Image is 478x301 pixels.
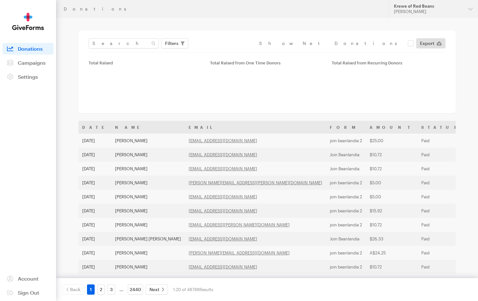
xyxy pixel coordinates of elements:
[128,284,143,295] a: 2440
[78,190,111,204] td: [DATE]
[12,13,44,30] img: GiveForms
[185,121,326,134] th: Email
[78,246,111,260] td: [DATE]
[417,218,464,232] td: Paid
[165,40,178,47] span: Filters
[18,290,39,296] span: Sign Out
[78,162,111,176] td: [DATE]
[189,138,257,143] a: [EMAIL_ADDRESS][DOMAIN_NAME]
[326,232,366,246] td: Join Beanlandia
[111,176,185,190] td: [PERSON_NAME]
[417,148,464,162] td: Paid
[417,232,464,246] td: Paid
[111,121,185,134] th: Name
[3,43,54,55] a: Donations
[326,121,366,134] th: Form
[78,176,111,190] td: [DATE]
[189,152,257,157] a: [EMAIL_ADDRESS][DOMAIN_NAME]
[149,286,159,293] span: Next
[326,190,366,204] td: join beanlandia 2
[161,38,188,48] button: Filters
[417,121,464,134] th: Status
[189,180,322,185] a: [PERSON_NAME][EMAIL_ADDRESS][PERSON_NAME][DOMAIN_NAME]
[111,190,185,204] td: [PERSON_NAME]
[111,218,185,232] td: [PERSON_NAME]
[326,218,366,232] td: join beanlandia 2
[366,162,417,176] td: $10.72
[326,162,366,176] td: Join Beanlandia
[189,194,257,199] a: [EMAIL_ADDRESS][DOMAIN_NAME]
[417,134,464,148] td: Paid
[189,236,257,241] a: [EMAIL_ADDRESS][DOMAIN_NAME]
[326,134,366,148] td: join beanlandia 2
[417,274,464,288] td: Paid
[111,148,185,162] td: [PERSON_NAME]
[111,274,185,288] td: [PERSON_NAME]
[111,260,185,274] td: [PERSON_NAME]
[199,287,213,292] span: Results
[18,275,39,282] span: Account
[366,148,417,162] td: $10.72
[189,250,290,255] a: [PERSON_NAME][EMAIL_ADDRESS][DOMAIN_NAME]
[417,246,464,260] td: Paid
[189,222,290,227] a: [EMAIL_ADDRESS][PERSON_NAME][DOMAIN_NAME]
[326,260,366,274] td: join beanlandia 2
[394,4,463,9] div: Krewe of Red Beans
[332,60,445,65] div: Total Raised from Recurring Donors
[78,274,111,288] td: [DATE]
[366,274,417,288] td: $10.72
[326,246,366,260] td: join beanlandia 2
[78,134,111,148] td: [DATE]
[326,176,366,190] td: join beanlandia 2
[111,162,185,176] td: [PERSON_NAME]
[78,121,111,134] th: Date
[366,176,417,190] td: $5.00
[366,218,417,232] td: $10.72
[18,46,43,52] span: Donations
[366,121,417,134] th: Amount
[146,284,168,295] a: Next
[18,60,46,66] span: Campaigns
[18,74,38,80] span: Settings
[78,260,111,274] td: [DATE]
[326,148,366,162] td: Join Beanlandia
[111,204,185,218] td: [PERSON_NAME]
[3,57,54,69] a: Campaigns
[111,232,185,246] td: [PERSON_NAME] [PERSON_NAME]
[78,148,111,162] td: [DATE]
[366,246,417,260] td: A$24.25
[78,204,111,218] td: [DATE]
[78,232,111,246] td: [DATE]
[173,284,213,295] div: 1-20 of 48788
[366,134,417,148] td: $25.00
[89,38,159,48] input: Search Name & Email
[111,134,185,148] td: [PERSON_NAME]
[97,284,105,295] a: 2
[78,218,111,232] td: [DATE]
[366,232,417,246] td: $26.33
[3,273,54,284] a: Account
[210,60,324,65] div: Total Raised from One Time Donors
[107,284,115,295] a: 3
[417,176,464,190] td: Paid
[417,204,464,218] td: Paid
[189,264,257,269] a: [EMAIL_ADDRESS][DOMAIN_NAME]
[189,166,257,171] a: [EMAIL_ADDRESS][DOMAIN_NAME]
[420,40,434,47] span: Export
[416,38,445,48] a: Export
[366,260,417,274] td: $10.72
[326,204,366,218] td: join beanlandia 2
[366,190,417,204] td: $5.00
[394,9,463,14] div: [PERSON_NAME]
[417,260,464,274] td: Paid
[189,208,257,213] a: [EMAIL_ADDRESS][DOMAIN_NAME]
[89,60,202,65] div: Total Raised
[366,204,417,218] td: $15.92
[326,274,366,288] td: join beanlandia 2
[111,246,185,260] td: [PERSON_NAME]
[417,190,464,204] td: Paid
[3,287,54,298] a: Sign Out
[417,162,464,176] td: Paid
[3,71,54,83] a: Settings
